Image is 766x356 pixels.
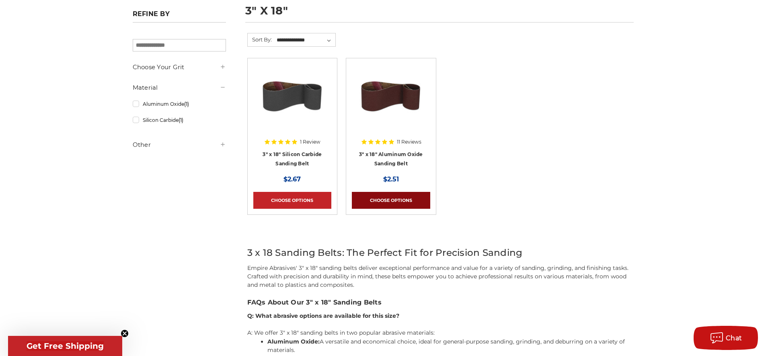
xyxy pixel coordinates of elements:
p: A: We offer 3" x 18" sanding belts in two popular abrasive materials: [247,329,634,337]
a: 3" x 18" Silicon Carbide File Belt [253,64,331,142]
h5: Choose Your Grit [133,62,226,72]
a: Choose Options [352,192,430,209]
h2: 3 x 18 Sanding Belts: The Perfect Fit for Precision Sanding [247,246,634,260]
a: 3" x 18" Silicon Carbide Sanding Belt [263,151,322,167]
span: $2.51 [383,175,399,183]
button: Close teaser [121,329,129,337]
h5: Other [133,140,226,150]
h5: Material [133,83,226,93]
h3: FAQs About Our 3" x 18" Sanding Belts [247,298,634,307]
strong: Q: What abrasive options are available for this size? [247,312,399,319]
p: Empire Abrasives' 3" x 18" sanding belts deliver exceptional performance and value for a variety ... [247,264,634,289]
label: Sort By: [248,33,272,45]
a: Silicon Carbide [133,113,226,127]
a: Aluminum Oxide [133,97,226,111]
img: 3" x 18" Aluminum Oxide Sanding Belt [359,64,423,128]
a: Choose Options [253,192,331,209]
span: Chat [726,334,742,342]
img: 3" x 18" Silicon Carbide File Belt [260,64,324,128]
h1: 3" x 18" [245,5,634,23]
a: 3" x 18" Aluminum Oxide Sanding Belt [352,64,430,142]
span: (1) [184,101,189,107]
li: A versatile and economical choice, ideal for general-purpose sanding, grinding, and deburring on ... [267,337,634,354]
span: Get Free Shipping [27,341,104,351]
span: 1 Review [300,140,320,144]
span: (1) [179,117,183,123]
h5: Refine by [133,10,226,23]
strong: Aluminum Oxide: [267,338,320,345]
div: Get Free ShippingClose teaser [8,336,122,356]
select: Sort By: [275,34,335,46]
span: $2.67 [283,175,301,183]
button: Chat [694,326,758,350]
span: 11 Reviews [397,140,421,144]
a: 3" x 18" Aluminum Oxide Sanding Belt [359,151,423,167]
